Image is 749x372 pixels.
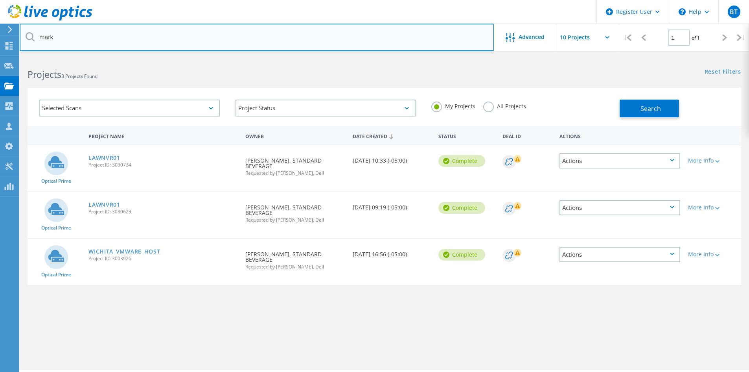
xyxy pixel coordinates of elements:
div: Deal Id [499,128,556,143]
div: More Info [688,158,737,163]
span: Optical Prime [41,179,71,183]
span: Search [640,104,661,113]
div: Owner [241,128,348,143]
a: Live Optics Dashboard [8,17,92,22]
div: Actions [559,200,680,215]
div: Actions [556,128,684,143]
div: Complete [438,155,485,167]
div: Status [434,128,499,143]
span: Advanced [519,34,545,40]
span: Requested by [PERSON_NAME], Dell [245,171,344,176]
div: [DATE] 09:19 (-05:00) [349,192,434,218]
div: Date Created [349,128,434,143]
a: WICHITA_VMWARE_HOST [88,249,160,254]
span: Project ID: 3030734 [88,163,237,167]
div: [DATE] 10:33 (-05:00) [349,145,434,171]
div: [DATE] 16:56 (-05:00) [349,239,434,265]
span: Project ID: 3003926 [88,256,237,261]
span: Project ID: 3030623 [88,209,237,214]
span: Optical Prime [41,272,71,277]
div: | [619,24,635,52]
a: LAWNVR01 [88,202,120,207]
div: [PERSON_NAME], STANDARD BEVERAGE [241,145,348,183]
div: More Info [688,205,737,210]
div: Actions [559,153,680,168]
button: Search [620,100,679,117]
div: Project Name [85,128,241,143]
input: Search projects by name, owner, ID, company, etc [20,24,494,51]
div: [PERSON_NAME], STANDARD BEVERAGE [241,239,348,277]
span: 3 Projects Found [61,73,98,80]
label: My Projects [431,102,475,109]
span: Optical Prime [41,226,71,230]
b: Projects [28,68,61,81]
a: LAWNVR01 [88,155,120,161]
span: Requested by [PERSON_NAME], Dell [245,218,344,222]
span: Requested by [PERSON_NAME], Dell [245,265,344,269]
div: More Info [688,252,737,257]
div: Actions [559,247,680,262]
label: All Projects [483,102,526,109]
div: Project Status [236,100,416,117]
div: | [733,24,749,52]
div: Complete [438,249,485,261]
a: Reset Filters [705,69,741,76]
span: BT [730,9,738,15]
svg: \n [679,8,686,15]
div: Selected Scans [39,100,220,117]
div: [PERSON_NAME], STANDARD BEVERAGE [241,192,348,230]
div: Complete [438,202,485,214]
span: of 1 [692,35,700,41]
